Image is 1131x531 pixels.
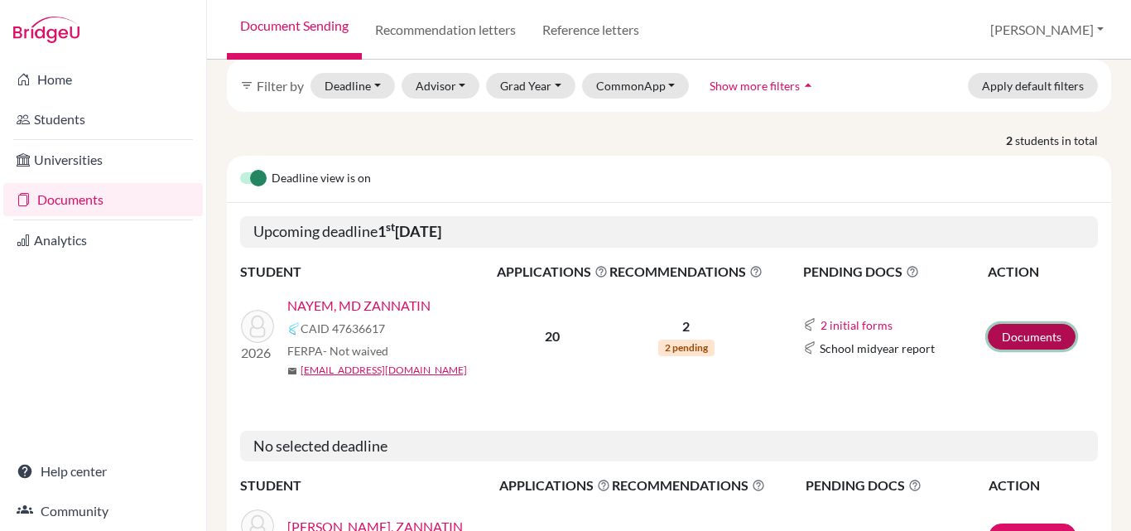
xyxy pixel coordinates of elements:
[301,363,467,378] a: [EMAIL_ADDRESS][DOMAIN_NAME]
[968,73,1098,99] button: Apply default filters
[3,183,203,216] a: Documents
[658,340,715,356] span: 2 pending
[612,475,765,495] span: RECOMMENDATIONS
[240,475,498,496] th: STUDENT
[241,343,274,363] p: 2026
[3,495,203,528] a: Community
[988,475,1098,496] th: ACTION
[257,78,304,94] span: Filter by
[820,316,893,335] button: 2 initial forms
[710,79,800,93] span: Show more filters
[800,77,816,94] i: arrow_drop_up
[3,103,203,136] a: Students
[386,220,395,234] sup: st
[13,17,79,43] img: Bridge-U
[806,475,987,495] span: PENDING DOCS
[499,475,610,495] span: APPLICATIONS
[240,79,253,92] i: filter_list
[402,73,480,99] button: Advisor
[310,73,395,99] button: Deadline
[323,344,388,358] span: - Not waived
[287,296,431,316] a: NAYEM, MD ZANNATIN
[272,169,371,189] span: Deadline view is on
[287,366,297,376] span: mail
[582,73,690,99] button: CommonApp
[486,73,575,99] button: Grad Year
[609,316,763,336] p: 2
[1006,132,1015,149] strong: 2
[3,63,203,96] a: Home
[378,222,441,240] b: 1 [DATE]
[987,261,1098,282] th: ACTION
[287,322,301,335] img: Common App logo
[240,431,1098,462] h5: No selected deadline
[240,216,1098,248] h5: Upcoming deadline
[545,328,560,344] b: 20
[497,262,608,282] span: APPLICATIONS
[240,261,496,282] th: STUDENT
[803,318,816,331] img: Common App logo
[609,262,763,282] span: RECOMMENDATIONS
[241,310,274,343] img: NAYEM, MD ZANNATIN
[983,14,1111,46] button: [PERSON_NAME]
[988,324,1076,350] a: Documents
[3,455,203,488] a: Help center
[803,341,816,355] img: Common App logo
[820,340,935,357] span: School midyear report
[1015,132,1111,149] span: students in total
[3,143,203,176] a: Universities
[3,224,203,257] a: Analytics
[695,73,830,99] button: Show more filtersarrow_drop_up
[287,342,388,360] span: FERPA
[301,320,385,337] span: CAID 47636617
[803,262,986,282] span: PENDING DOCS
